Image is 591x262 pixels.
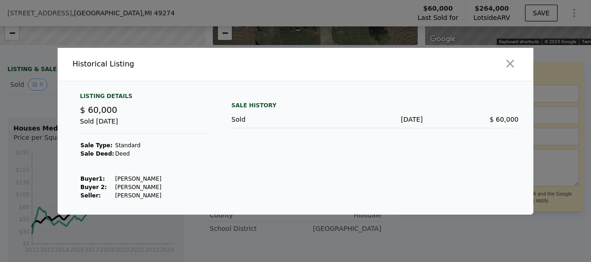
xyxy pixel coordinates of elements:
[115,191,162,200] td: [PERSON_NAME]
[115,150,162,158] td: Deed
[80,151,114,157] strong: Sale Deed:
[231,100,519,111] div: Sale History
[490,116,519,123] span: $ 60,000
[80,176,105,182] strong: Buyer 1 :
[80,142,112,149] strong: Sale Type:
[80,92,209,104] div: Listing Details
[115,141,162,150] td: Standard
[231,115,327,124] div: Sold
[80,117,209,134] div: Sold [DATE]
[72,59,292,70] div: Historical Listing
[115,175,162,183] td: [PERSON_NAME]
[80,192,101,199] strong: Seller :
[327,115,423,124] div: [DATE]
[80,105,117,115] span: $ 60,000
[80,184,107,190] strong: Buyer 2:
[115,183,162,191] td: [PERSON_NAME]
